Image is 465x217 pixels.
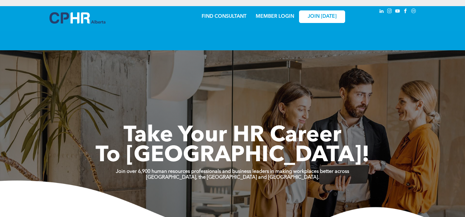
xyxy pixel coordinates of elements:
span: To [GEOGRAPHIC_DATA]! [96,145,370,167]
a: Social network [410,8,417,16]
a: facebook [402,8,409,16]
strong: Join over 6,900 human resources professionals and business leaders in making workplaces better ac... [116,169,349,174]
a: MEMBER LOGIN [256,14,294,19]
a: instagram [386,8,393,16]
img: A blue and white logo for cp alberta [49,12,105,24]
span: Take Your HR Career [124,125,341,147]
strong: [GEOGRAPHIC_DATA], the [GEOGRAPHIC_DATA] and [GEOGRAPHIC_DATA]. [146,175,319,180]
span: JOIN [DATE] [308,14,337,20]
a: youtube [394,8,401,16]
a: FIND CONSULTANT [202,14,246,19]
a: linkedin [378,8,385,16]
a: JOIN [DATE] [299,10,345,23]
